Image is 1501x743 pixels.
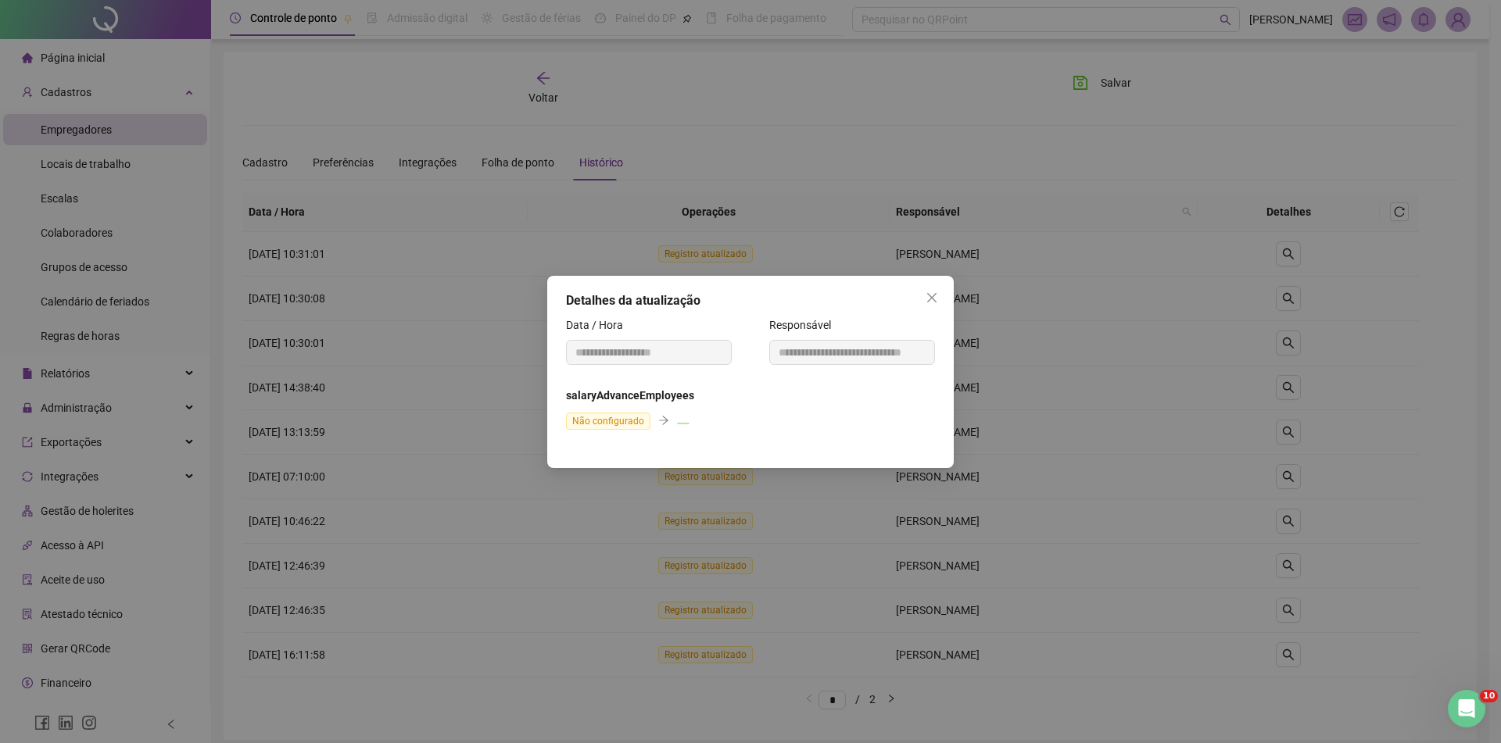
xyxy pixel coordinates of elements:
[919,285,944,310] button: Close
[566,389,694,402] span: salaryAdvanceEmployees
[566,316,633,334] label: Data / Hora
[658,415,669,426] span: arrow-right
[566,413,650,430] span: Não configurado
[769,316,841,334] label: Responsável
[566,291,935,310] div: Detalhes da atualização
[1448,690,1485,727] iframe: Intercom live chat
[1480,690,1498,702] span: 10
[926,291,938,304] span: close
